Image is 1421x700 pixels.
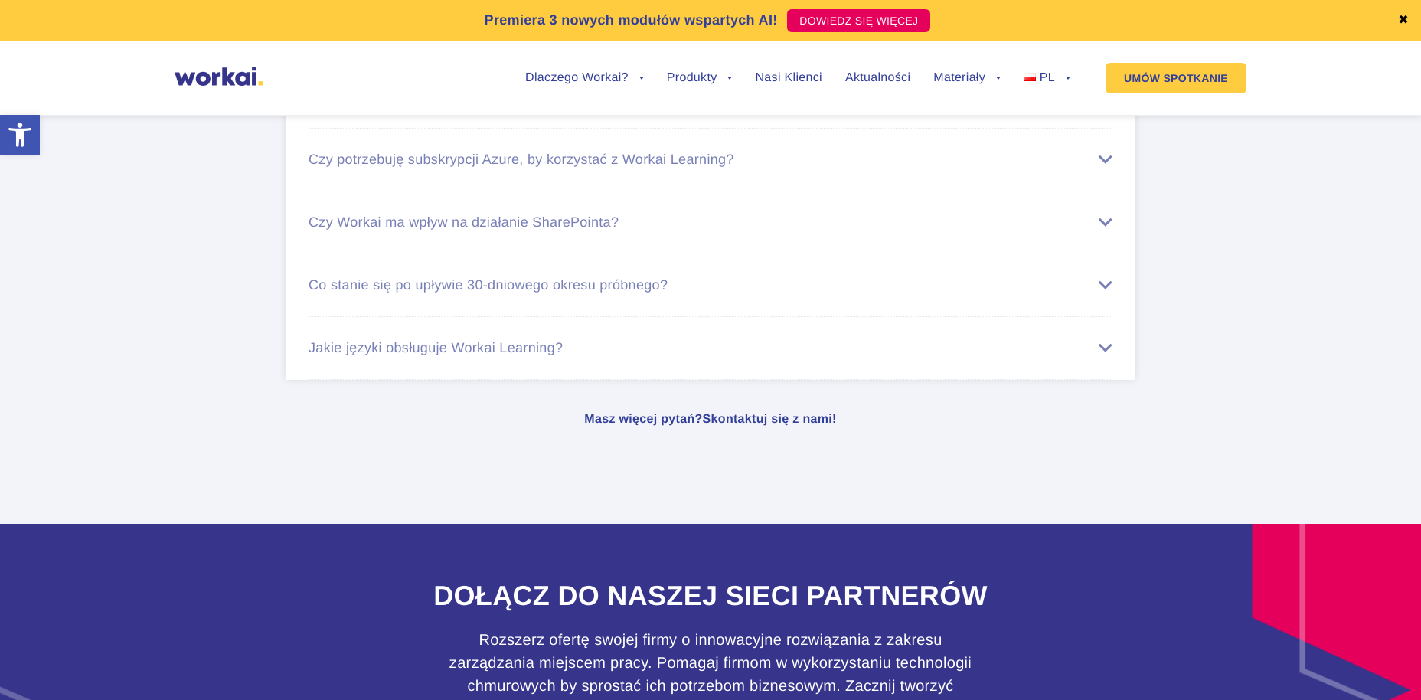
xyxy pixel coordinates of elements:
[286,577,1135,615] h2: Dołącz do naszej sieci partnerów
[1040,71,1055,84] span: PL
[309,277,1112,293] div: Co stanie się po upływie 30-dniowego okresu próbnego?
[485,10,778,31] p: Premiera 3 nowych modułów wspartych AI!
[755,72,822,84] a: Nasi Klienci
[787,9,930,32] a: DOWIEDZ SIĘ WIĘCEJ
[667,72,733,84] a: Produkty
[8,568,421,692] iframe: Popup CTA
[525,72,644,84] a: Dlaczego Workai?
[1398,15,1409,27] a: ✖
[703,413,837,426] a: Skontaktuj się z nami!
[309,152,1112,168] div: Czy potrzebuję subskrypcji Azure, by korzystać z Workai Learning?
[309,340,1112,356] div: Jakie języki obsługuje Workai Learning?
[933,72,1001,84] a: Materiały
[845,72,910,84] a: Aktualności
[1106,63,1246,93] a: UMÓW SPOTKANIE
[309,214,1112,231] div: Czy Workai ma wpływ na działanie SharePointa?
